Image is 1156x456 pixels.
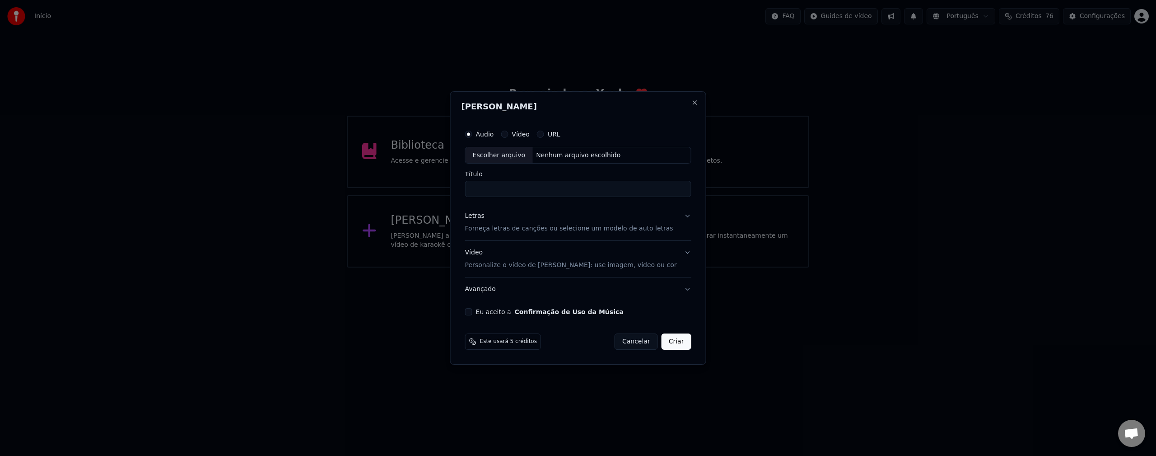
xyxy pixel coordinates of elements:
div: Escolher arquivo [466,147,533,164]
button: Criar [662,334,691,350]
label: URL [548,131,560,137]
label: Título [465,171,691,178]
span: Este usará 5 créditos [480,338,537,345]
button: LetrasForneça letras de canções ou selecione um modelo de auto letras [465,205,691,241]
div: Letras [465,212,485,221]
h2: [PERSON_NAME] [461,103,695,111]
label: Áudio [476,131,494,137]
button: Avançado [465,277,691,301]
button: Eu aceito a [515,309,624,315]
div: Nenhum arquivo escolhido [532,151,624,160]
div: Vídeo [465,249,677,270]
p: Personalize o vídeo de [PERSON_NAME]: use imagem, vídeo ou cor [465,261,677,270]
label: Eu aceito a [476,309,624,315]
p: Forneça letras de canções ou selecione um modelo de auto letras [465,225,673,234]
button: Cancelar [615,334,658,350]
label: Vídeo [512,131,530,137]
button: VídeoPersonalize o vídeo de [PERSON_NAME]: use imagem, vídeo ou cor [465,241,691,277]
